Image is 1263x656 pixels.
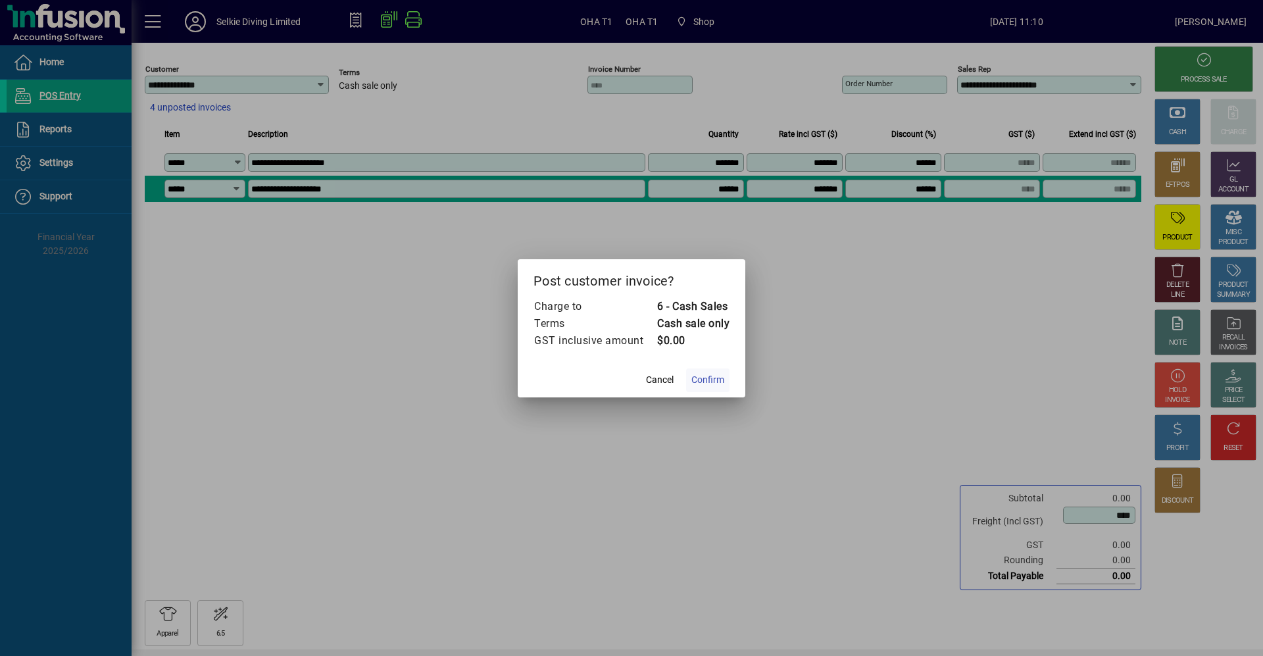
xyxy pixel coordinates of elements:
[656,298,730,315] td: 6 - Cash Sales
[656,332,730,349] td: $0.00
[533,298,656,315] td: Charge to
[646,373,674,387] span: Cancel
[686,368,730,392] button: Confirm
[691,373,724,387] span: Confirm
[518,259,745,297] h2: Post customer invoice?
[656,315,730,332] td: Cash sale only
[533,315,656,332] td: Terms
[533,332,656,349] td: GST inclusive amount
[639,368,681,392] button: Cancel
